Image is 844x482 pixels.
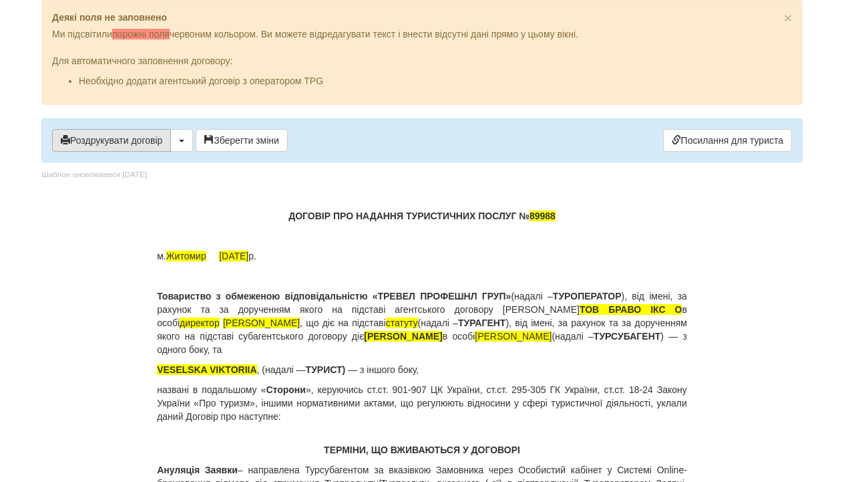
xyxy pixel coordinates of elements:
b: Ануляція Заявки [157,465,238,475]
span: статуту [386,318,418,328]
p: названі в подальшому « », керуючись ст.ст. 901-907 ЦК України, ст.ст. 295-305 ГК України, ст.ст. ... [157,383,687,423]
b: ДОГОВІР ПРО НАДАННЯ ТУРИСТИЧНИХ ПОСЛУГ № [288,211,556,221]
li: Необхідно додати агентський договір з оператором TPG [79,74,792,88]
b: Товариство з обмеженою відповідальністю «ТРЕВЕЛ ПРОФЕШНЛ ГРУП» [157,291,511,302]
span: 89988 [530,211,556,221]
b: Сторони [266,384,306,395]
a: Посилання для туриста [663,129,792,152]
button: Close [784,11,792,25]
p: м. р. [157,249,687,263]
button: Роздрукувати договір [52,129,171,152]
span: Житомир [166,251,206,261]
span: порожні поля [112,29,170,39]
div: Для автоматичного заповнення договору: [52,41,792,88]
div: Шаблон оновлювався [DATE] [41,169,147,180]
span: ТОВ БРАВО ІКС О [580,304,682,315]
span: VESELSKA VIKTORIIA [157,364,256,375]
b: ТУРАГЕНТ [458,318,505,328]
span: × [784,10,792,25]
span: [PERSON_NAME] [223,318,300,328]
p: (надалі – ), від імені, за рахунок та за дорученням якого на підставі агентського договору [PERSO... [157,289,687,356]
button: Зберегти зміни [196,129,288,152]
span: [PERSON_NAME] [364,331,442,342]
b: ТУРСУБАГЕНТ [594,331,660,342]
span: [DATE] [219,251,248,261]
p: ТЕРМІНИ, ЩО ВЖИВАЮТЬСЯ У ДОГОВОРІ [157,443,687,457]
p: Деякі поля не заповнено [52,11,792,24]
span: [PERSON_NAME] [475,331,552,342]
b: ТУРОПЕРАТОР [553,291,622,302]
b: ТУРИСТ) [306,364,346,375]
span: директор [180,318,220,328]
p: , (надалі — — з іншого боку, [157,363,687,376]
p: Ми підсвітили червоним кольором. Ви можете відредагувати текст і внести відсутні дані прямо у цьо... [52,27,792,41]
